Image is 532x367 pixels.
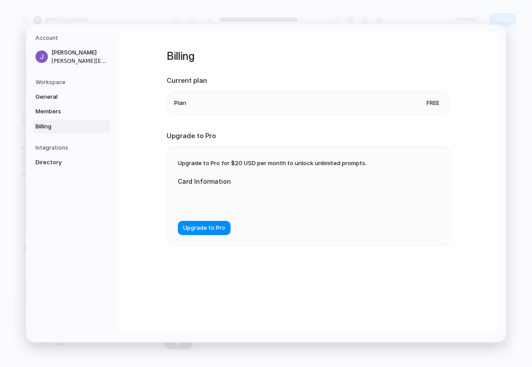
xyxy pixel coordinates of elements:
span: [PERSON_NAME] [51,48,108,57]
span: Billing [35,122,92,131]
span: Upgrade to Pro for $20 USD per month to unlock unlimited prompts. [178,159,367,166]
a: Members [33,104,110,119]
a: Directory [33,155,110,170]
iframe: Secure card payment input frame [185,197,348,205]
h1: Billing [167,48,450,64]
span: Plan [174,99,186,108]
h2: Current plan [167,76,450,86]
span: Members [35,107,92,116]
button: Upgrade to Pro [178,221,231,235]
h2: Upgrade to Pro [167,131,450,141]
span: Upgrade to Pro [183,224,225,232]
a: General [33,90,110,104]
h5: Workspace [35,78,110,86]
span: General [35,93,92,101]
span: [PERSON_NAME][EMAIL_ADDRESS][PERSON_NAME] [51,57,108,65]
h5: Account [35,34,110,42]
label: Card Information [178,177,355,186]
span: Directory [35,158,92,167]
a: [PERSON_NAME][PERSON_NAME][EMAIL_ADDRESS][PERSON_NAME] [33,46,110,68]
span: Free [423,99,443,108]
h5: Integrations [35,144,110,152]
a: Billing [33,120,110,134]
